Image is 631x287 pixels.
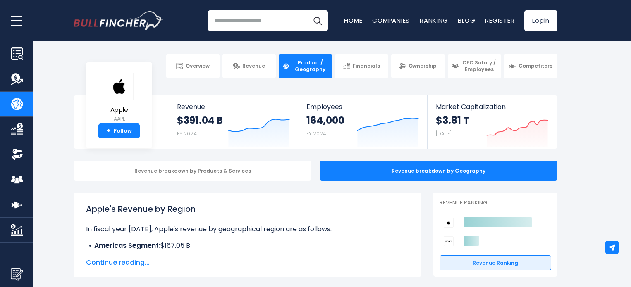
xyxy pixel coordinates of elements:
a: Register [485,16,514,25]
a: Revenue Ranking [440,255,551,271]
a: Financials [335,54,388,78]
button: Search [307,10,328,31]
span: Financials [353,63,380,69]
a: Ranking [420,16,448,25]
span: Market Capitalization [436,103,548,111]
a: Companies [372,16,410,25]
span: Ownership [409,63,437,69]
a: Home [344,16,362,25]
span: Product / Geography [292,59,328,72]
a: Market Capitalization $3.81 T [DATE] [428,95,557,149]
a: Competitors [504,54,557,78]
a: Product / Geography [279,54,332,78]
div: Revenue breakdown by Geography [320,161,557,181]
p: In fiscal year [DATE], Apple's revenue by geographical region are as follows: [86,224,409,234]
img: Bullfincher logo [74,11,163,30]
a: CEO Salary / Employees [448,54,501,78]
a: Revenue $391.04 B FY 2024 [169,95,298,149]
strong: 164,000 [306,114,344,127]
a: Blog [458,16,475,25]
small: FY 2024 [177,130,197,137]
strong: $3.81 T [436,114,469,127]
span: Revenue [177,103,290,111]
span: Apple [105,107,134,114]
b: Americas Segment: [94,241,160,250]
h1: Apple's Revenue by Region [86,203,409,215]
img: AAPL logo [105,73,134,100]
img: Sony Group Corporation competitors logo [444,236,454,246]
span: Continue reading... [86,258,409,268]
p: Revenue Ranking [440,199,551,206]
small: [DATE] [436,130,452,137]
li: $101.33 B [86,251,409,261]
span: Overview [186,63,210,69]
a: Overview [166,54,220,78]
img: Ownership [11,148,23,161]
small: FY 2024 [306,130,326,137]
small: AAPL [105,115,134,123]
img: Apple competitors logo [444,218,454,228]
a: Ownership [391,54,445,78]
span: Competitors [519,63,552,69]
a: Apple AAPL [104,72,134,124]
b: Europe Segment: [94,251,152,260]
strong: $391.04 B [177,114,223,127]
a: Go to homepage [74,11,163,30]
span: Revenue [242,63,265,69]
a: Employees 164,000 FY 2024 [298,95,427,149]
a: +Follow [98,123,140,138]
span: Employees [306,103,418,111]
div: Revenue breakdown by Products & Services [74,161,311,181]
strong: + [107,127,111,135]
a: Login [524,10,557,31]
a: Revenue [222,54,276,78]
span: CEO Salary / Employees [461,59,497,72]
li: $167.05 B [86,241,409,251]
